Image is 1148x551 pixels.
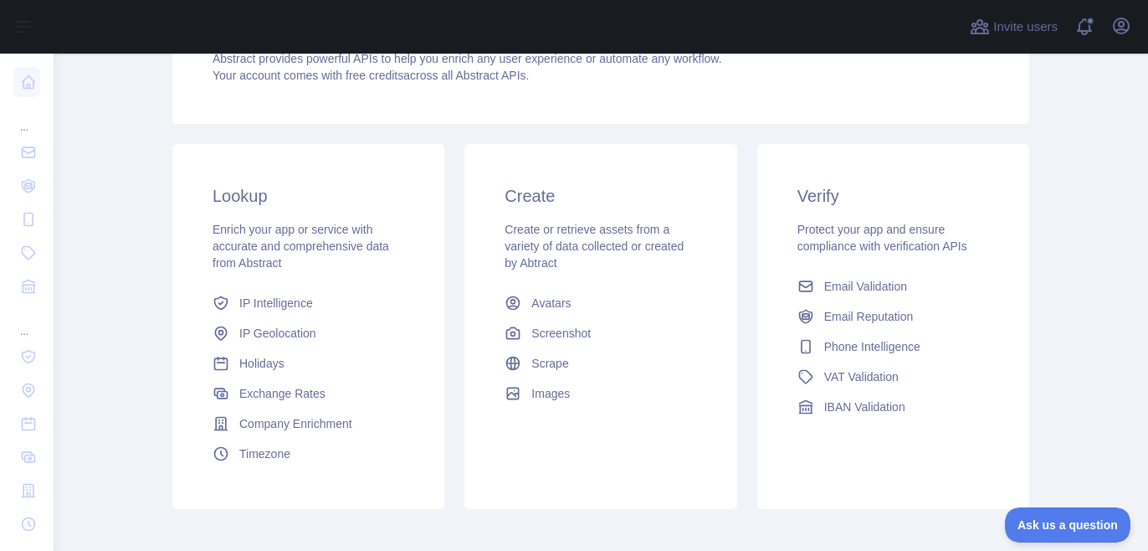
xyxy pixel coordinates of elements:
[531,325,591,342] span: Screenshot
[824,308,914,325] span: Email Reputation
[993,18,1058,37] span: Invite users
[213,52,722,65] span: Abstract provides powerful APIs to help you enrich any user experience or automate any workflow.
[498,288,703,318] a: Avatars
[498,318,703,348] a: Screenshot
[213,69,529,82] span: Your account comes with across all Abstract APIs.
[531,295,571,312] span: Avatars
[824,338,920,355] span: Phone Intelligence
[505,223,684,270] span: Create or retrieve assets from a variety of data collected or created by Abtract
[791,271,996,301] a: Email Validation
[206,439,411,469] a: Timezone
[213,223,389,270] span: Enrich your app or service with accurate and comprehensive data from Abstract
[206,378,411,409] a: Exchange Rates
[797,184,989,208] h3: Verify
[791,301,996,332] a: Email Reputation
[1005,507,1131,543] iframe: Toggle Customer Support
[824,278,907,295] span: Email Validation
[239,295,313,312] span: IP Intelligence
[346,69,403,82] span: free credits
[13,305,40,338] div: ...
[966,13,1061,40] button: Invite users
[239,385,325,402] span: Exchange Rates
[824,368,899,385] span: VAT Validation
[824,399,905,415] span: IBAN Validation
[206,318,411,348] a: IP Geolocation
[531,385,570,402] span: Images
[213,184,404,208] h3: Lookup
[498,378,703,409] a: Images
[206,288,411,318] a: IP Intelligence
[239,355,284,372] span: Holidays
[239,445,290,462] span: Timezone
[797,223,967,253] span: Protect your app and ensure compliance with verification APIs
[239,415,352,432] span: Company Enrichment
[791,362,996,392] a: VAT Validation
[505,184,696,208] h3: Create
[531,355,568,372] span: Scrape
[791,332,996,362] a: Phone Intelligence
[498,348,703,378] a: Scrape
[239,325,316,342] span: IP Geolocation
[206,348,411,378] a: Holidays
[13,100,40,134] div: ...
[791,392,996,422] a: IBAN Validation
[206,409,411,439] a: Company Enrichment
